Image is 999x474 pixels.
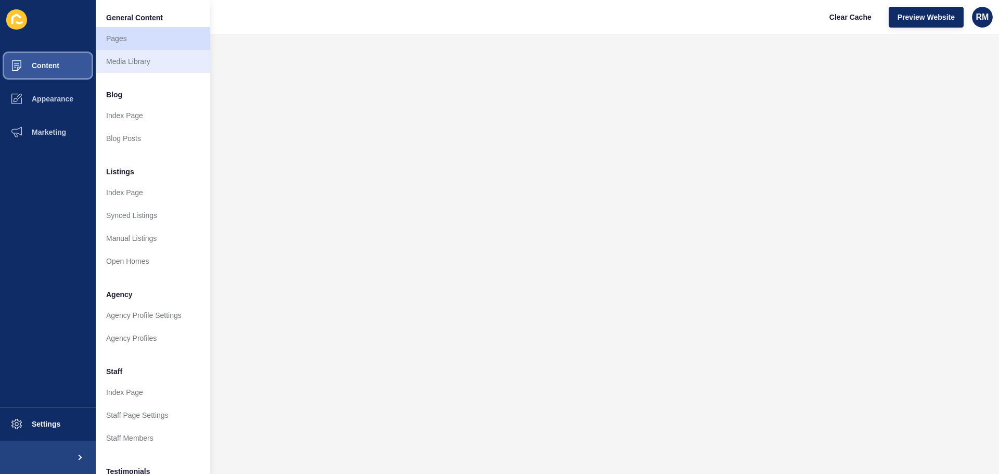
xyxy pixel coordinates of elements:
[96,27,210,50] a: Pages
[96,181,210,204] a: Index Page
[821,7,880,28] button: Clear Cache
[96,204,210,227] a: Synced Listings
[96,227,210,250] a: Manual Listings
[829,12,872,22] span: Clear Cache
[106,166,134,177] span: Listings
[96,50,210,73] a: Media Library
[898,12,955,22] span: Preview Website
[96,327,210,350] a: Agency Profiles
[96,127,210,150] a: Blog Posts
[106,12,163,23] span: General Content
[106,89,122,100] span: Blog
[96,427,210,450] a: Staff Members
[976,12,989,22] span: RM
[96,250,210,273] a: Open Homes
[96,104,210,127] a: Index Page
[106,366,122,377] span: Staff
[96,381,210,404] a: Index Page
[889,7,964,28] button: Preview Website
[96,404,210,427] a: Staff Page Settings
[106,289,133,300] span: Agency
[96,304,210,327] a: Agency Profile Settings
